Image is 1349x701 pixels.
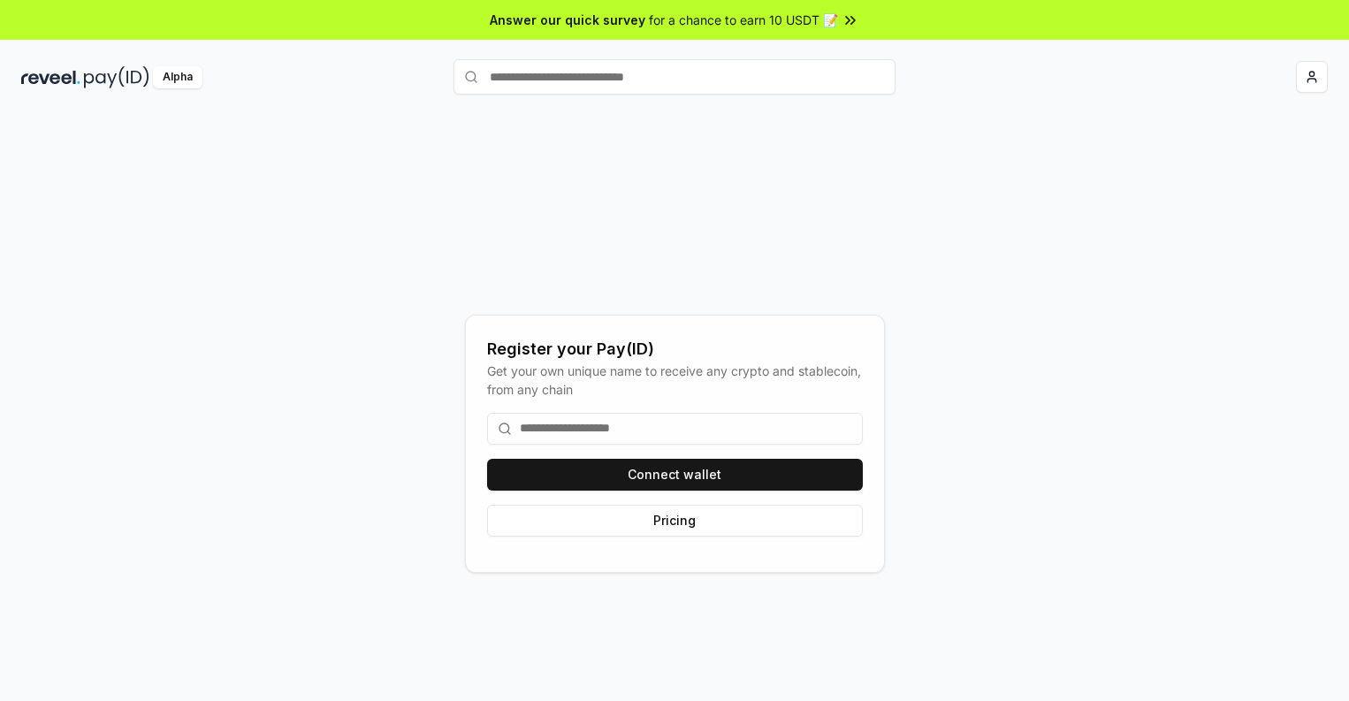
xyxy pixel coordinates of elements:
img: reveel_dark [21,66,80,88]
button: Pricing [487,505,863,537]
div: Alpha [153,66,202,88]
div: Register your Pay(ID) [487,337,863,362]
button: Connect wallet [487,459,863,491]
span: Answer our quick survey [490,11,645,29]
div: Get your own unique name to receive any crypto and stablecoin, from any chain [487,362,863,399]
img: pay_id [84,66,149,88]
span: for a chance to earn 10 USDT 📝 [649,11,838,29]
